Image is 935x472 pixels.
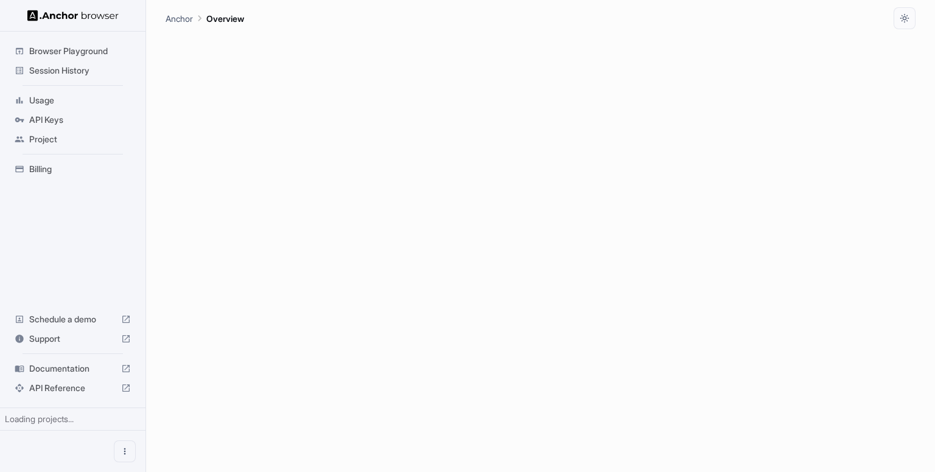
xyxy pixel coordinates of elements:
[10,378,136,398] div: API Reference
[10,41,136,61] div: Browser Playground
[10,159,136,179] div: Billing
[114,440,136,462] button: Open menu
[166,12,193,25] p: Anchor
[29,114,131,126] span: API Keys
[29,163,131,175] span: Billing
[29,333,116,345] span: Support
[10,91,136,110] div: Usage
[10,310,136,329] div: Schedule a demo
[10,61,136,80] div: Session History
[29,45,131,57] span: Browser Playground
[29,382,116,394] span: API Reference
[29,64,131,77] span: Session History
[29,313,116,325] span: Schedule a demo
[166,12,244,25] nav: breadcrumb
[10,130,136,149] div: Project
[10,359,136,378] div: Documentation
[29,94,131,106] span: Usage
[10,329,136,349] div: Support
[206,12,244,25] p: Overview
[10,110,136,130] div: API Keys
[29,133,131,145] span: Project
[29,363,116,375] span: Documentation
[5,413,141,425] div: Loading projects...
[27,10,119,21] img: Anchor Logo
